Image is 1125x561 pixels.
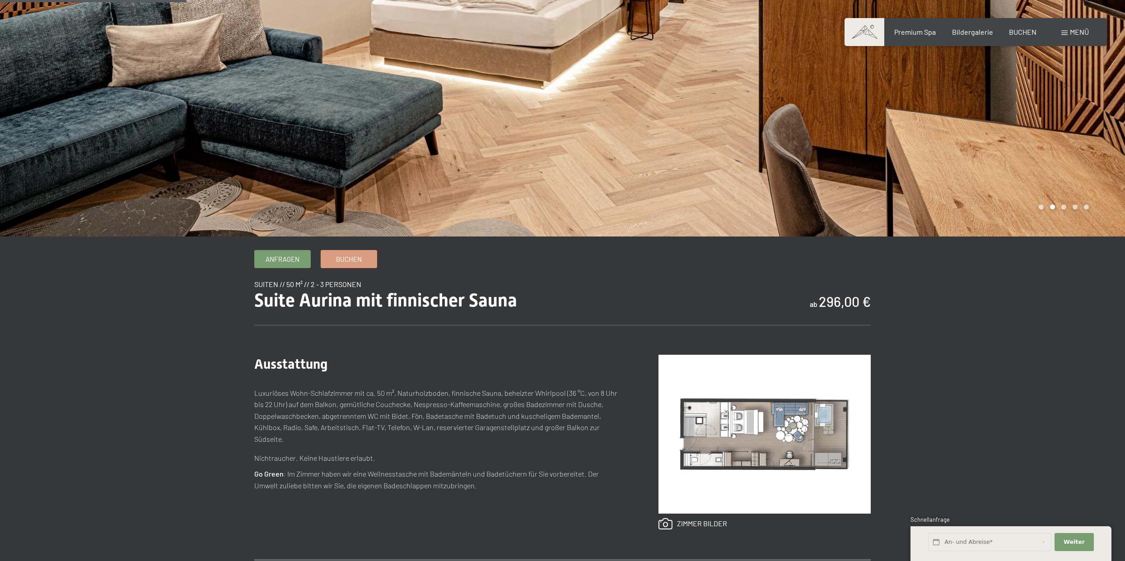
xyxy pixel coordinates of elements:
b: 296,00 € [819,293,871,310]
span: ab [810,300,817,308]
p: : Im Zimmer haben wir eine Wellnesstasche mit Bademänteln und Badetüchern für Sie vorbereitet. De... [254,468,622,491]
a: Premium Spa [894,28,936,36]
span: Suite Aurina mit finnischer Sauna [254,290,517,311]
p: Luxuriöses Wohn-Schlafzimmer mit ca. 50 m², Naturholzboden, finnische Sauna, beheizter Whirlpool ... [254,387,622,445]
img: Suite Aurina mit finnischer Sauna [658,355,871,514]
a: Anfragen [255,250,310,268]
a: BUCHEN [1009,28,1036,36]
span: Weiter [1064,538,1085,546]
a: Buchen [321,250,377,268]
span: Ausstattung [254,356,327,372]
a: Bildergalerie [952,28,993,36]
strong: Go Green [254,469,284,478]
span: Anfragen [266,255,299,264]
p: Nichtraucher. Keine Haustiere erlaubt. [254,452,622,464]
span: Buchen [336,255,362,264]
span: Schnellanfrage [910,516,950,523]
span: Suiten // 50 m² // 2 - 3 Personen [254,280,361,288]
button: Weiter [1055,533,1093,552]
span: Menü [1070,28,1089,36]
